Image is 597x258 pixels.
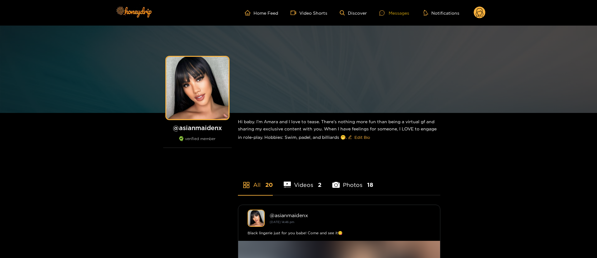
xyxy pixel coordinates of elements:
[318,181,321,189] span: 2
[238,113,440,147] div: Hi baby. I’m Amara and I love to tease. There’s nothing more fun than being a virtual gf and shar...
[332,167,373,195] li: Photos
[367,181,373,189] span: 18
[270,212,431,218] div: @ asianmaidenx
[379,9,409,17] div: Messages
[265,181,273,189] span: 20
[245,10,253,16] span: home
[354,134,370,140] span: Edit Bio
[248,210,265,227] img: asianmaidenx
[422,10,461,16] button: Notifications
[284,167,322,195] li: Videos
[291,10,327,16] a: Video Shorts
[291,10,299,16] span: video-camera
[243,181,250,189] span: appstore
[163,136,232,148] div: verified member
[348,135,352,140] span: edit
[347,132,371,142] button: editEdit Bio
[270,220,294,224] small: [DATE] 14:46 pm
[340,10,367,16] a: Discover
[248,230,431,236] div: Black lingerie just for you babe! Come and see it😋
[163,124,232,132] h1: @ asianmaidenx
[238,167,273,195] li: All
[245,10,278,16] a: Home Feed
